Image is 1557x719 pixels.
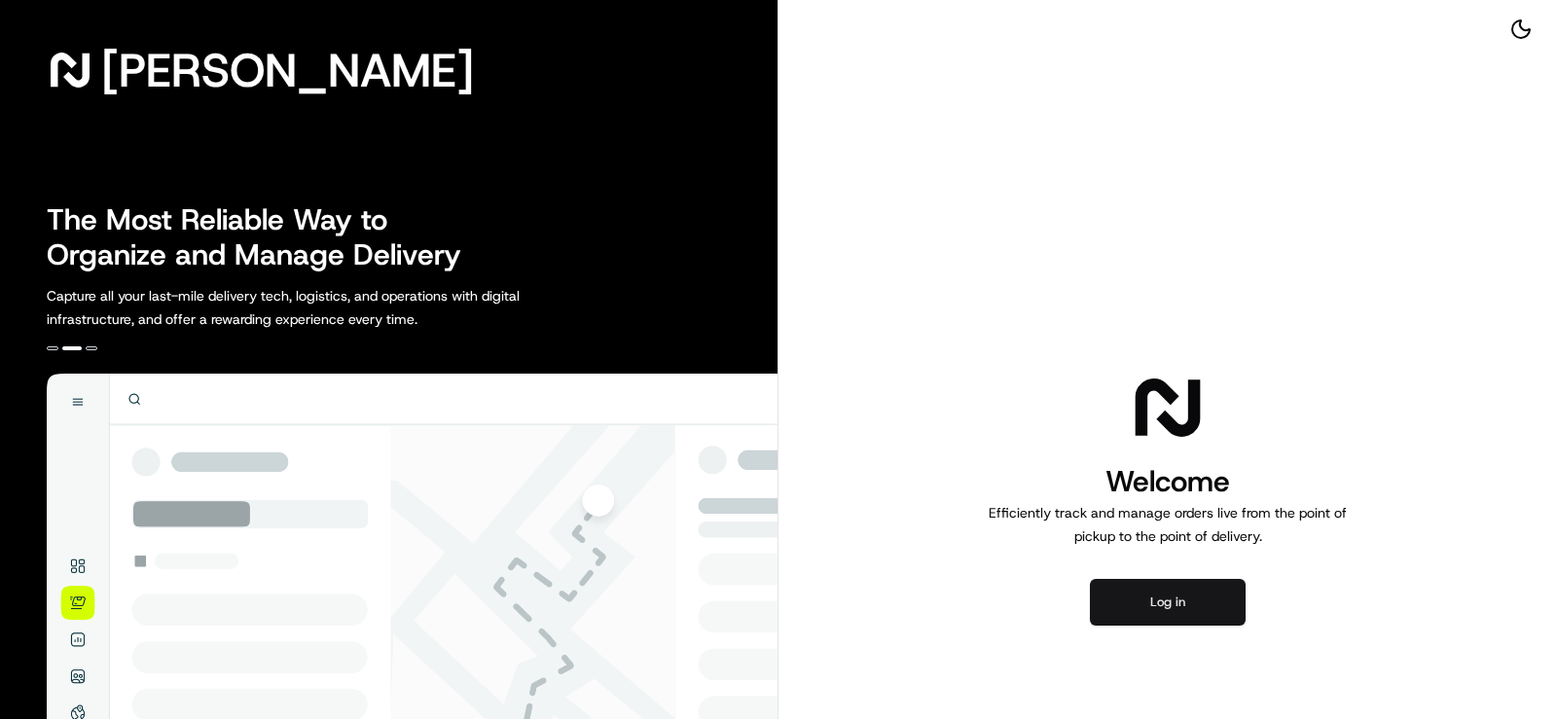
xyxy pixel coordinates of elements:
[101,51,474,90] span: [PERSON_NAME]
[47,284,607,331] p: Capture all your last-mile delivery tech, logistics, and operations with digital infrastructure, ...
[1090,579,1246,626] button: Log in
[981,501,1355,548] p: Efficiently track and manage orders live from the point of pickup to the point of delivery.
[981,462,1355,501] h1: Welcome
[47,202,483,272] h2: The Most Reliable Way to Organize and Manage Delivery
